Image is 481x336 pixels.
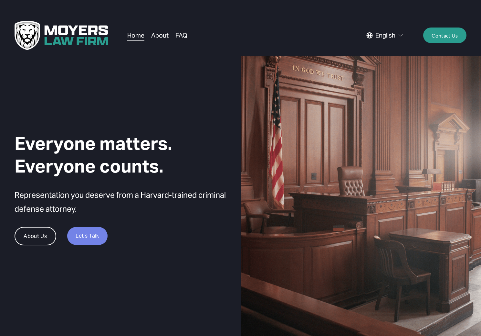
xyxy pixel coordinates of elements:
a: About Us [15,227,56,245]
p: Representation you deserve from a Harvard-trained criminal defense attorney. [15,188,226,216]
h1: Everyone matters. Everyone counts. [15,132,226,178]
span: English [375,30,395,41]
a: About [151,29,169,41]
img: Moyers Law Firm | Everyone Matters. Everyone Counts. [15,21,108,50]
a: Contact Us [423,28,467,43]
a: Home [127,29,144,41]
a: FAQ [175,29,187,41]
a: Let’s Talk [67,227,108,245]
div: language picker [366,29,404,41]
